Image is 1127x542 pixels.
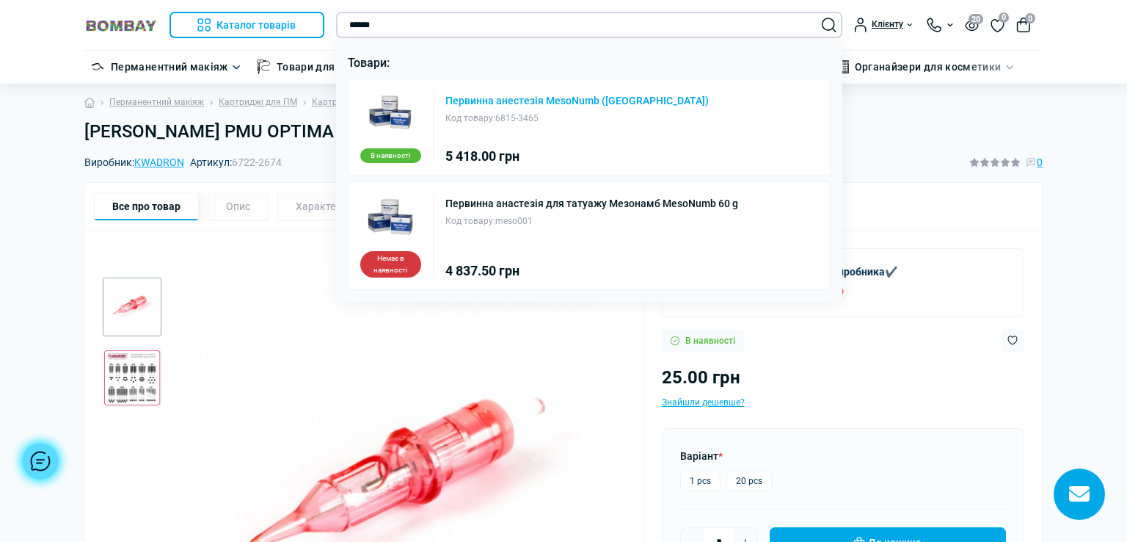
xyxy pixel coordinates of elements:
[84,18,158,32] img: BOMBAY
[822,18,836,32] button: Search
[169,12,324,38] button: Каталог товарів
[1025,13,1035,24] span: 0
[965,18,979,31] button: 20
[969,14,983,24] span: 20
[445,150,709,163] div: 5 418.00 грн
[256,59,271,74] img: Товари для тату
[445,198,738,209] a: Первинна анастезія для татуажу Мезонамб MesoNumb 60 g
[445,112,709,126] div: 6815-3465
[111,59,228,75] a: Перманентний макіяж
[445,216,495,226] span: Код товару:
[445,113,495,123] span: Код товару:
[855,59,1002,75] a: Органайзери для косметики
[277,59,360,75] a: Товари для тату
[368,91,413,137] img: Первинна анестезія MesoNumb (Мезонамб)
[445,95,709,106] a: Первинна анестезія MesoNumb ([GEOGRAPHIC_DATA])
[445,214,738,228] div: meso001
[360,251,421,278] div: Немає в наявності
[999,12,1009,23] span: 0
[360,148,421,163] div: В наявності
[90,59,105,74] img: Перманентний макіяж
[445,264,738,278] div: 4 837.50 грн
[1016,18,1031,32] button: 0
[368,194,413,239] img: Первинна анастезія для татуажу Мезонамб MesoNumb 60 g
[991,17,1004,33] a: 0
[348,54,831,73] p: Товари:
